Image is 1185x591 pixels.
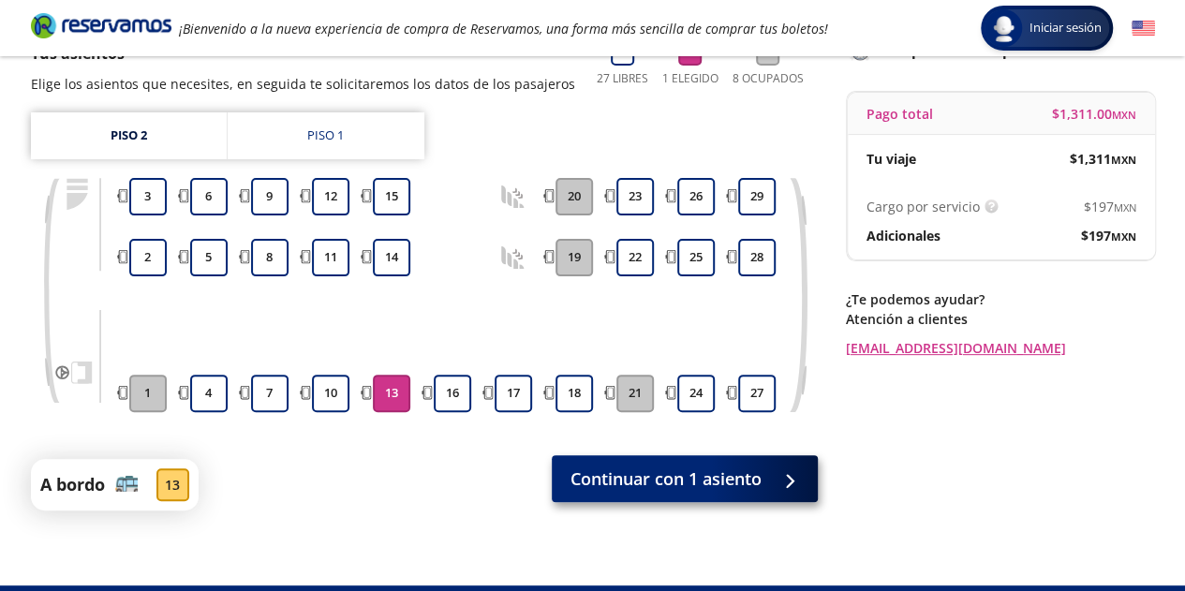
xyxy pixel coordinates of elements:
[846,289,1155,309] p: ¿Te podemos ayudar?
[40,472,105,497] p: A bordo
[1112,108,1136,122] small: MXN
[31,11,171,39] i: Brand Logo
[738,178,776,215] button: 29
[312,178,349,215] button: 12
[373,178,410,215] button: 15
[307,126,344,145] div: Piso 1
[31,112,227,159] a: Piso 2
[251,239,289,276] button: 8
[495,375,532,412] button: 17
[1084,197,1136,216] span: $ 197
[867,197,980,216] p: Cargo por servicio
[677,239,715,276] button: 25
[733,70,804,87] p: 8 Ocupados
[1114,200,1136,214] small: MXN
[1076,482,1166,572] iframe: Messagebird Livechat Widget
[251,375,289,412] button: 7
[846,309,1155,329] p: Atención a clientes
[129,239,167,276] button: 2
[1052,104,1136,124] span: $ 1,311.00
[312,239,349,276] button: 11
[677,375,715,412] button: 24
[867,149,916,169] p: Tu viaje
[555,239,593,276] button: 19
[179,20,828,37] em: ¡Bienvenido a la nueva experiencia de compra de Reservamos, una forma más sencilla de comprar tus...
[1111,153,1136,167] small: MXN
[228,112,424,159] a: Piso 1
[129,178,167,215] button: 3
[738,239,776,276] button: 28
[156,468,189,501] div: 13
[570,466,762,492] span: Continuar con 1 asiento
[129,375,167,412] button: 1
[1111,229,1136,244] small: MXN
[616,239,654,276] button: 22
[846,338,1155,358] a: [EMAIL_ADDRESS][DOMAIN_NAME]
[1070,149,1136,169] span: $ 1,311
[373,239,410,276] button: 14
[867,104,933,124] p: Pago total
[555,178,593,215] button: 20
[190,375,228,412] button: 4
[190,239,228,276] button: 5
[552,455,818,502] button: Continuar con 1 asiento
[1022,19,1109,37] span: Iniciar sesión
[312,375,349,412] button: 10
[738,375,776,412] button: 27
[616,178,654,215] button: 23
[373,375,410,412] button: 13
[867,226,941,245] p: Adicionales
[1132,17,1155,40] button: English
[251,178,289,215] button: 9
[555,375,593,412] button: 18
[190,178,228,215] button: 6
[662,70,718,87] p: 1 Elegido
[1081,226,1136,245] span: $ 197
[597,70,648,87] p: 27 Libres
[616,375,654,412] button: 21
[434,375,471,412] button: 16
[31,11,171,45] a: Brand Logo
[31,74,575,94] p: Elige los asientos que necesites, en seguida te solicitaremos los datos de los pasajeros
[677,178,715,215] button: 26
